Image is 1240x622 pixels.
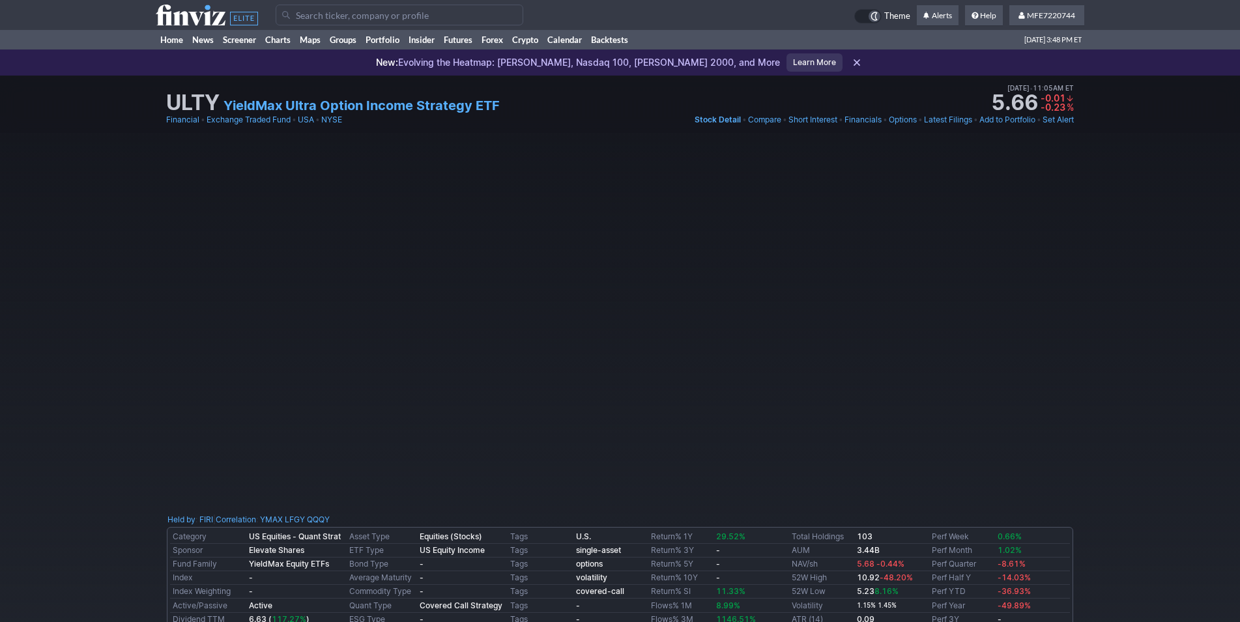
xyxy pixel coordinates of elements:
b: - [716,559,720,569]
a: Calendar [543,30,586,49]
td: AUM [789,544,855,558]
span: 0.66% [998,531,1022,541]
b: Elevate Shares [249,545,304,555]
a: NYSE [321,113,342,126]
b: Covered Call Strategy [420,601,502,610]
td: Tags [508,585,573,599]
td: Asset Type [347,530,417,544]
td: Return% 3Y [648,544,714,558]
b: options [576,559,603,569]
strong: 5.66 [991,92,1038,113]
td: Commodity Type [347,585,417,599]
b: US Equity Income [420,545,485,555]
span: -8.61% [998,559,1026,569]
td: Perf Quarter [929,558,995,571]
a: Stock Detail [695,113,741,126]
a: Charts [261,30,295,49]
small: 1.15% 1.45% [857,602,897,609]
span: • [973,113,978,126]
b: YieldMax Equity ETFs [249,559,329,569]
span: 11.33% [716,586,745,596]
a: Financials [844,113,882,126]
a: Add to Portfolio [979,113,1035,126]
span: -36.93% [998,586,1031,596]
td: Sponsor [170,544,246,558]
a: Options [889,113,917,126]
span: 8.99% [716,601,740,610]
span: Theme [884,9,910,23]
a: Home [156,30,188,49]
b: 103 [857,531,872,541]
b: - [420,573,424,582]
td: Return% 5Y [648,558,714,571]
td: Return% SI [648,585,714,599]
td: Tags [508,544,573,558]
span: • [742,113,747,126]
h1: ULTY [166,92,220,113]
td: Perf Year [929,599,995,613]
td: Tags [508,599,573,613]
a: Insider [404,30,439,49]
a: MFE7220744 [1009,5,1084,26]
a: U.S. [576,531,591,541]
p: Evolving the Heatmap: [PERSON_NAME], Nasdaq 100, [PERSON_NAME] 2000, and More [376,56,780,69]
a: Held by [167,515,195,524]
span: Latest Filings [924,115,972,124]
b: - [420,559,424,569]
a: Compare [748,113,781,126]
td: Index [170,571,246,585]
a: Futures [439,30,477,49]
span: -48.20% [880,573,913,582]
b: - [716,545,720,555]
span: 5.68 [857,559,874,569]
a: Crypto [508,30,543,49]
span: • [315,113,320,126]
span: 8.16% [874,586,899,596]
td: Volatility [789,599,855,613]
a: Short Interest [788,113,837,126]
td: Flows% 1M [648,599,714,613]
a: Backtests [586,30,633,49]
td: Fund Family [170,558,246,571]
td: Average Maturity [347,571,417,585]
span: % [1067,102,1074,113]
a: YMAX [260,513,283,526]
span: • [883,113,887,126]
td: Quant Type [347,599,417,613]
a: Screener [218,30,261,49]
a: Groups [325,30,361,49]
a: Learn More [786,53,843,72]
a: Exchange Traded Fund [207,113,291,126]
a: single-asset [576,545,621,555]
b: covered-call [576,586,624,596]
b: US Equities - Quant Strat [249,531,341,541]
td: Perf Month [929,544,995,558]
b: 10.92 [857,573,913,582]
span: • [1030,82,1033,94]
span: -0.44% [876,559,904,569]
span: New: [376,57,398,68]
span: 29.52% [716,531,745,541]
b: Equities (Stocks) [420,531,482,541]
a: Maps [295,30,325,49]
a: volatility [576,573,607,582]
b: 5.23 [857,586,899,596]
td: Return% 1Y [648,530,714,544]
td: Perf Week [929,530,995,544]
span: • [292,113,296,126]
td: Category [170,530,246,544]
span: [DATE] 11:05AM ET [1007,82,1074,94]
a: Alerts [917,5,959,26]
b: Active [249,601,272,610]
td: Perf Half Y [929,571,995,585]
b: 3.44B [857,545,880,555]
span: [DATE] 3:48 PM ET [1024,30,1082,49]
span: • [1037,113,1041,126]
td: NAV/sh [789,558,855,571]
input: Search [276,5,523,25]
span: -14.03% [998,573,1031,582]
a: Theme [854,9,910,23]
